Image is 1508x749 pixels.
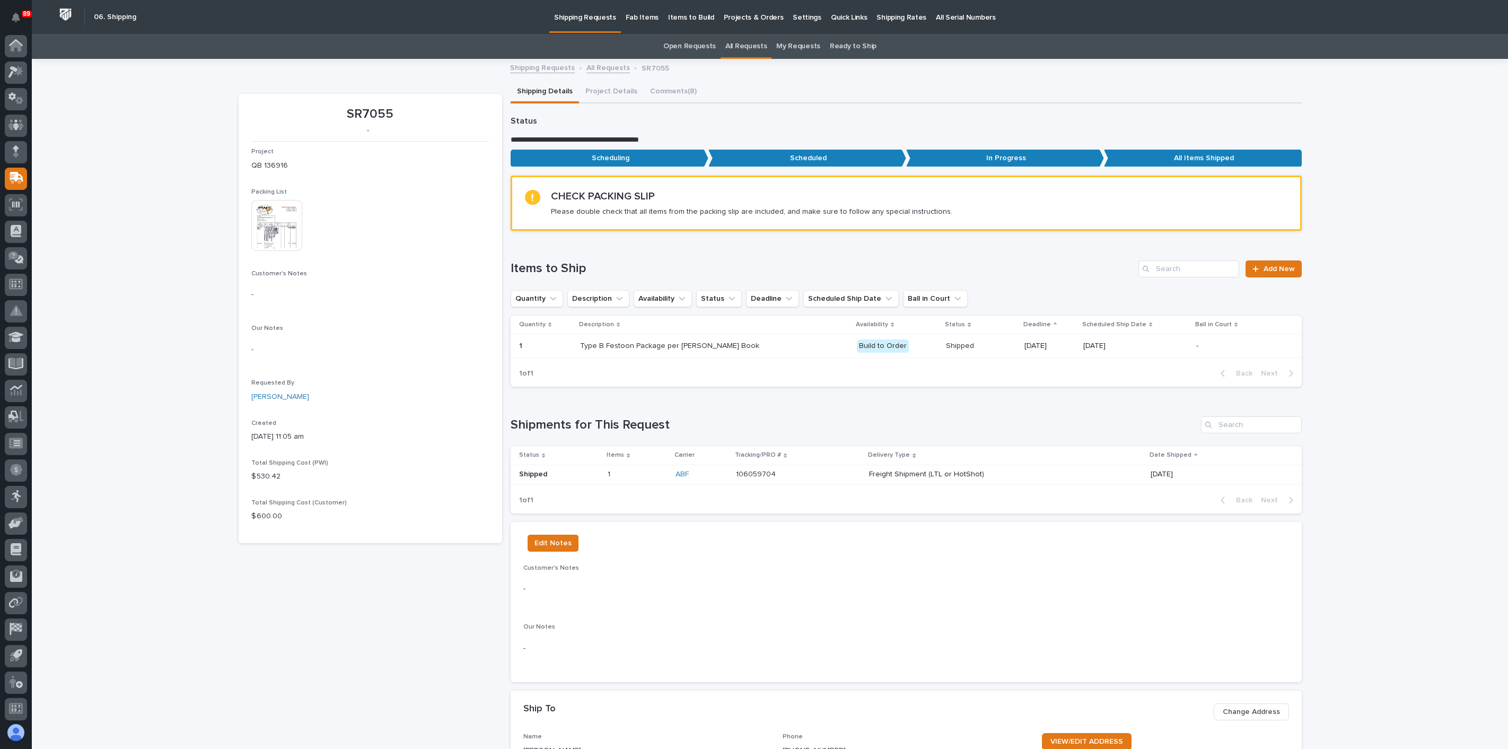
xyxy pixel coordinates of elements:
a: Open Requests [663,34,716,59]
p: SR7055 [642,62,669,73]
button: Scheduled Ship Date [803,290,899,307]
button: Next [1257,369,1302,378]
p: Delivery Type [868,449,910,461]
p: Tracking/PRO # [735,449,781,461]
div: Build to Order [857,339,909,353]
p: - [251,126,485,135]
p: Status [511,116,1302,126]
a: ABF [676,470,689,479]
p: Type B Festoon Package per [PERSON_NAME] Book [580,342,766,351]
a: [PERSON_NAME] [251,391,309,403]
p: 89 [23,10,30,18]
p: Shipped [946,342,1016,351]
p: Please double check that all items from the packing slip are included, and make sure to follow an... [551,207,952,216]
span: Back [1230,369,1252,378]
div: Notifications89 [13,13,27,30]
span: Total Shipping Cost (Customer) [251,500,347,506]
p: [DATE] 11:05 am [251,431,489,442]
span: Requested By [251,380,294,386]
a: All Requests [725,34,767,59]
button: Quantity [511,290,563,307]
a: Ready to Ship [830,34,876,59]
p: Scheduled Ship Date [1082,319,1146,330]
span: Customer's Notes [523,565,579,571]
p: [DATE] [1024,342,1075,351]
p: Status [945,319,965,330]
h2: Ship To [523,703,556,715]
button: Shipping Details [511,81,579,103]
span: Our Notes [523,624,555,630]
p: 1 [608,468,612,479]
h2: CHECK PACKING SLIP [551,190,655,203]
p: Items [607,449,624,461]
img: Workspace Logo [56,5,75,24]
button: Edit Notes [528,535,578,552]
p: Date Shipped [1150,449,1191,461]
input: Search [1201,416,1302,433]
p: 106059704 [736,468,778,479]
button: Deadline [746,290,799,307]
button: Project Details [579,81,644,103]
button: Status [696,290,742,307]
h1: Shipments for This Request [511,417,1197,433]
button: Next [1257,495,1302,505]
span: Back [1230,495,1252,505]
input: Search [1138,260,1239,277]
p: - [251,289,489,300]
button: Availability [634,290,692,307]
span: Total Shipping Cost (PWI) [251,460,328,466]
p: Scheduling [511,150,708,167]
p: - [523,643,1289,654]
p: All Items Shipped [1104,150,1302,167]
p: Deadline [1023,319,1051,330]
p: Availability [856,319,888,330]
a: Shipping Requests [510,61,575,73]
p: Description [579,319,614,330]
p: - [251,344,489,355]
span: Add New [1264,265,1295,273]
h1: Items to Ship [511,261,1135,276]
p: 1 of 1 [511,487,542,513]
p: 1 of 1 [511,361,542,387]
p: QB 136916 [251,160,489,171]
button: Notifications [5,6,27,29]
span: Created [251,420,276,426]
a: All Requests [586,61,630,73]
a: Add New [1246,260,1301,277]
button: Description [567,290,629,307]
p: Quantity [519,319,546,330]
span: Phone [783,734,803,740]
span: VIEW/EDIT ADDRESS [1050,738,1123,745]
button: Back [1212,369,1257,378]
span: Next [1261,369,1284,378]
p: [DATE] [1151,470,1284,479]
button: Back [1212,495,1257,505]
button: Ball in Court [903,290,968,307]
p: 1 [519,339,524,351]
span: Packing List [251,189,287,195]
button: users-avatar [5,721,27,744]
span: Customer's Notes [251,271,307,277]
p: In Progress [906,150,1104,167]
span: Project [251,149,274,155]
p: - [1196,342,1266,351]
span: Change Address [1223,706,1280,718]
p: $ 600.00 [251,511,489,522]
p: [DATE] [1083,342,1188,351]
p: $ 530.42 [251,471,489,482]
p: - [523,583,1289,595]
p: Status [519,449,539,461]
p: Carrier [674,449,695,461]
p: Ball in Court [1195,319,1232,330]
button: Change Address [1214,703,1289,720]
span: Name [523,734,542,740]
p: SR7055 [251,107,489,122]
tr: 11 Type B Festoon Package per [PERSON_NAME] BookBuild to OrderShipped[DATE][DATE]- [511,334,1302,358]
tr: Shipped11 ABF 106059704106059704 Freight Shipment (LTL or HotShot)[DATE] [511,465,1302,484]
span: Our Notes [251,325,283,332]
p: Freight Shipment (LTL or HotShot) [869,470,1055,479]
p: Shipped [519,470,599,479]
p: Scheduled [708,150,906,167]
